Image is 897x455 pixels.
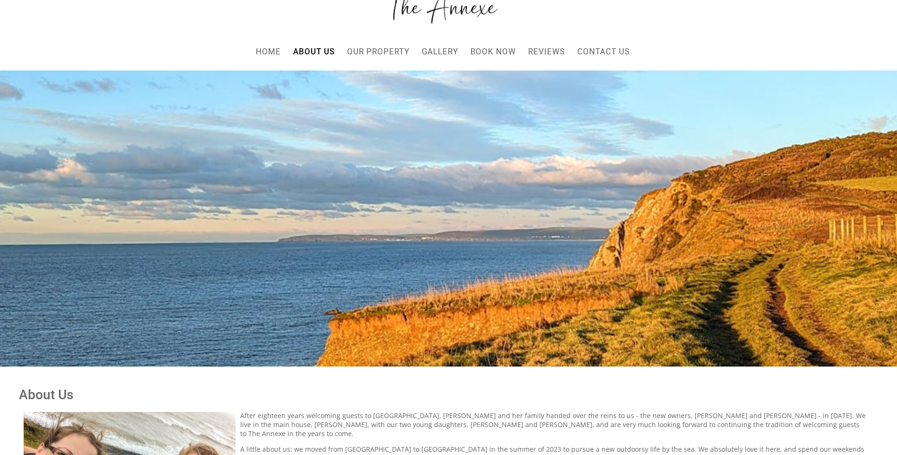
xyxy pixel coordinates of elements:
[256,47,281,56] a: Home
[293,47,335,56] a: About Us
[470,47,516,56] a: Book Now
[577,47,630,56] a: Contact Us
[19,411,867,438] p: After eighteen years welcoming guests to [GEOGRAPHIC_DATA], [PERSON_NAME] and her family handed o...
[528,47,565,56] a: Reviews
[19,387,867,402] h1: About Us
[347,47,409,56] a: Our Property
[422,47,458,56] a: Gallery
